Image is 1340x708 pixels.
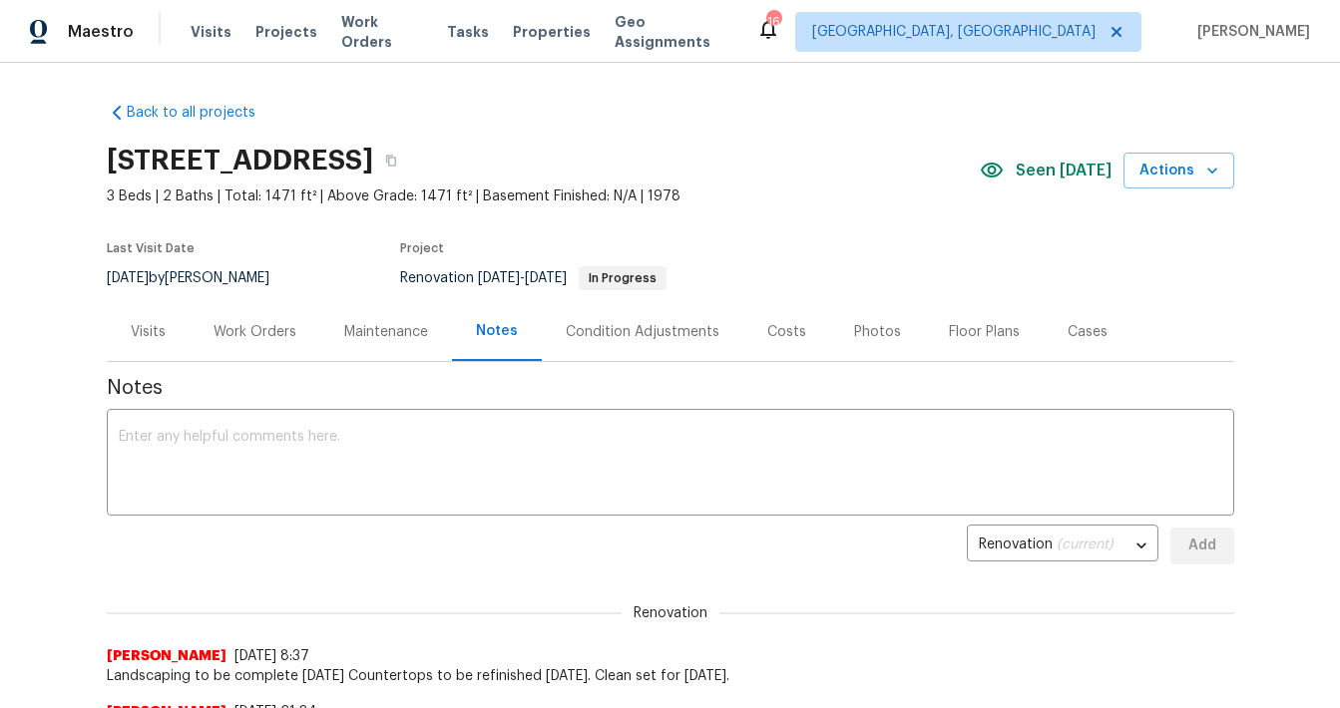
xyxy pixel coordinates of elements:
span: Work Orders [341,12,423,52]
a: Back to all projects [107,103,298,123]
h2: [STREET_ADDRESS] [107,151,373,171]
div: Maintenance [344,322,428,342]
span: Landscaping to be complete [DATE] Countertops to be refinished [DATE]. Clean set for [DATE]. [107,666,1234,686]
span: [PERSON_NAME] [107,646,226,666]
span: Last Visit Date [107,242,195,254]
span: Project [400,242,444,254]
span: [GEOGRAPHIC_DATA], [GEOGRAPHIC_DATA] [812,22,1096,42]
button: Copy Address [373,143,409,178]
span: Projects [255,22,317,42]
span: Geo Assignments [615,12,732,52]
div: by [PERSON_NAME] [107,266,293,290]
span: Renovation [400,271,667,285]
span: Actions [1139,159,1218,183]
span: [DATE] 8:37 [234,649,309,663]
div: Notes [476,321,518,341]
span: Renovation [622,603,719,623]
div: Cases [1068,322,1108,342]
div: 16 [766,12,780,32]
span: [DATE] [107,271,149,285]
span: [DATE] [525,271,567,285]
span: [PERSON_NAME] [1189,22,1310,42]
div: Floor Plans [949,322,1020,342]
div: Photos [854,322,901,342]
span: 3 Beds | 2 Baths | Total: 1471 ft² | Above Grade: 1471 ft² | Basement Finished: N/A | 1978 [107,186,980,206]
span: Seen [DATE] [1016,161,1112,180]
div: Costs [767,322,806,342]
span: Tasks [447,25,489,39]
button: Actions [1123,153,1234,189]
span: Maestro [68,22,134,42]
div: Renovation (current) [967,522,1158,570]
span: - [478,271,567,285]
span: In Progress [581,272,665,284]
span: Notes [107,378,1234,398]
div: Work Orders [214,322,296,342]
span: Properties [513,22,591,42]
span: [DATE] [478,271,520,285]
span: Visits [191,22,231,42]
div: Condition Adjustments [566,322,719,342]
span: (current) [1057,537,1114,551]
div: Visits [131,322,166,342]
